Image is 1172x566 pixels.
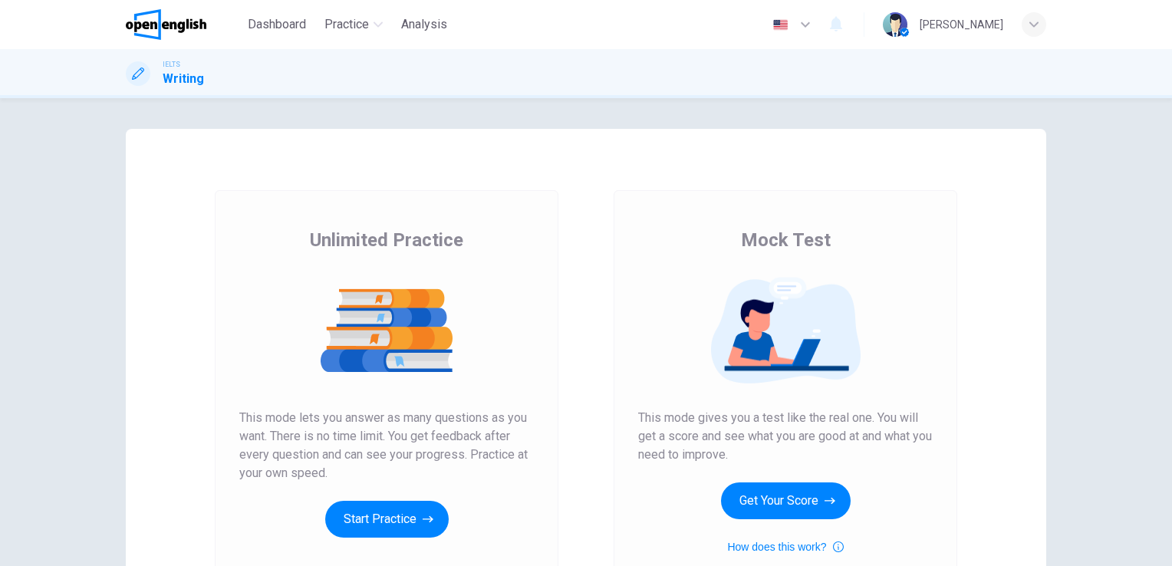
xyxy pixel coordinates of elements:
span: This mode lets you answer as many questions as you want. There is no time limit. You get feedback... [239,409,534,482]
button: Get Your Score [721,482,851,519]
a: OpenEnglish logo [126,9,242,40]
button: Analysis [395,11,453,38]
button: Start Practice [325,501,449,538]
button: How does this work? [727,538,843,556]
span: Analysis [401,15,447,34]
span: IELTS [163,59,180,70]
h1: Writing [163,70,204,88]
span: This mode gives you a test like the real one. You will get a score and see what you are good at a... [638,409,933,464]
span: Mock Test [741,228,831,252]
div: [PERSON_NAME] [920,15,1003,34]
button: Dashboard [242,11,312,38]
button: Practice [318,11,389,38]
img: en [771,19,790,31]
img: Profile picture [883,12,907,37]
span: Practice [324,15,369,34]
span: Unlimited Practice [310,228,463,252]
img: OpenEnglish logo [126,9,206,40]
span: Dashboard [248,15,306,34]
